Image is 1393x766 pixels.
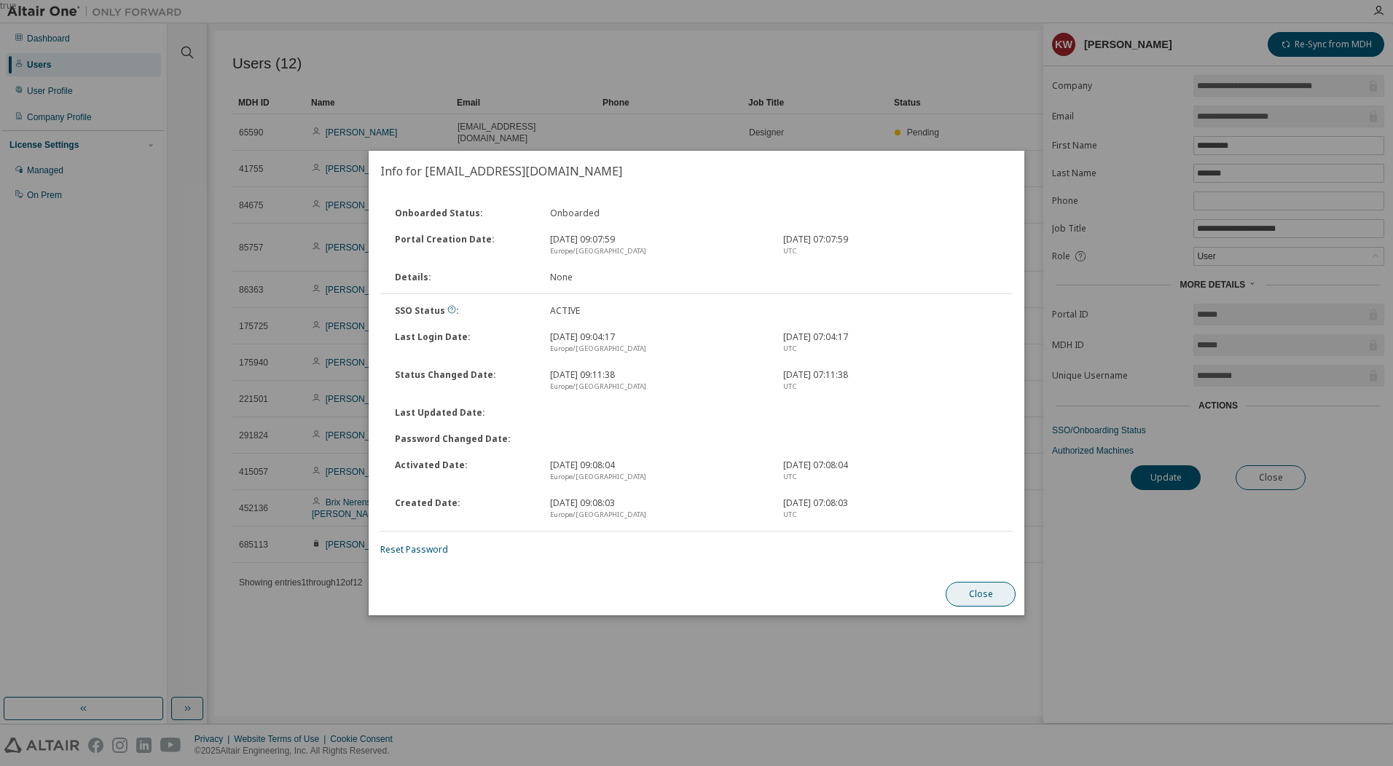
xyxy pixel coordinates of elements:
[783,245,999,257] div: UTC
[550,471,766,483] div: Europe/[GEOGRAPHIC_DATA]
[541,369,774,392] div: [DATE] 09:11:38
[550,509,766,521] div: Europe/[GEOGRAPHIC_DATA]
[783,381,999,392] div: UTC
[386,208,541,219] div: Onboarded Status :
[386,369,541,392] div: Status Changed Date :
[386,305,541,317] div: SSO Status :
[774,369,1008,392] div: [DATE] 07:11:38
[774,459,1008,483] div: [DATE] 07:08:04
[541,272,774,283] div: None
[386,234,541,257] div: Portal Creation Date :
[386,272,541,283] div: Details :
[541,331,774,355] div: [DATE] 09:04:17
[386,433,541,445] div: Password Changed Date :
[386,497,541,521] div: Created Date :
[783,509,999,521] div: UTC
[386,407,541,419] div: Last Updated Date :
[369,151,1024,191] h2: Info for [EMAIL_ADDRESS][DOMAIN_NAME]
[550,381,766,392] div: Europe/[GEOGRAPHIC_DATA]
[774,497,1008,521] div: [DATE] 07:08:03
[946,582,1016,607] button: Close
[541,234,774,257] div: [DATE] 09:07:59
[783,343,999,355] div: UTC
[550,245,766,257] div: Europe/[GEOGRAPHIC_DATA]
[380,543,448,556] a: Reset Password
[783,471,999,483] div: UTC
[774,331,1008,355] div: [DATE] 07:04:17
[386,459,541,483] div: Activated Date :
[550,343,766,355] div: Europe/[GEOGRAPHIC_DATA]
[386,331,541,355] div: Last Login Date :
[541,497,774,521] div: [DATE] 09:08:03
[774,234,1008,257] div: [DATE] 07:07:59
[541,459,774,483] div: [DATE] 09:08:04
[541,208,774,219] div: Onboarded
[541,305,774,317] div: ACTIVE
